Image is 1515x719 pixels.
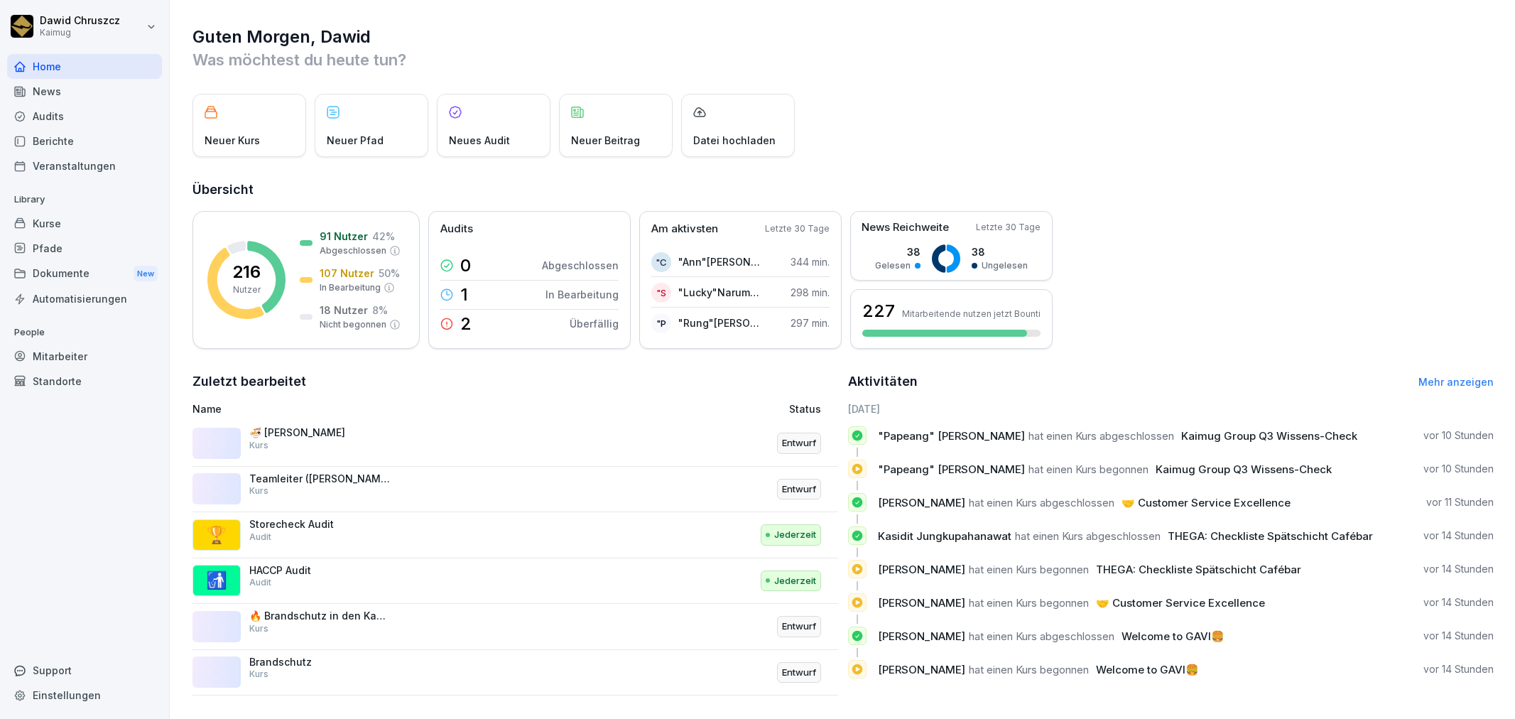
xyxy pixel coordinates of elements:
span: [PERSON_NAME] [878,496,965,509]
div: Dokumente [7,261,162,287]
span: hat einen Kurs abgeschlossen [1015,529,1161,543]
p: In Bearbeitung [545,287,619,302]
p: Kurs [249,668,268,681]
span: hat einen Kurs begonnen [969,596,1089,610]
a: Standorte [7,369,162,394]
p: vor 14 Stunden [1423,595,1494,610]
p: News Reichweite [862,220,949,236]
p: Storecheck Audit [249,518,391,531]
h2: Zuletzt bearbeitet [192,372,838,391]
span: [PERSON_NAME] [878,563,965,576]
p: Neuer Kurs [205,133,260,148]
p: vor 14 Stunden [1423,529,1494,543]
a: Mitarbeiter [7,344,162,369]
p: Neuer Beitrag [571,133,640,148]
div: New [134,266,158,282]
span: 🤝 Customer Service Excellence [1096,596,1265,610]
p: 50 % [379,266,400,281]
p: Name [192,401,600,416]
p: "Lucky"Narumon Sugdee [678,285,760,300]
h2: Übersicht [192,180,1494,200]
span: THEGA: Checkliste Spätschicht Cafébar [1168,529,1373,543]
a: Mehr anzeigen [1418,376,1494,388]
p: Kurs [249,439,268,452]
a: Home [7,54,162,79]
div: News [7,79,162,104]
h3: 227 [862,299,895,323]
p: Was möchtest du heute tun? [192,48,1494,71]
span: "Papeang" [PERSON_NAME] [878,429,1025,443]
p: Entwurf [782,620,816,634]
p: Nicht begonnen [320,318,386,331]
p: Kaimug [40,28,120,38]
p: People [7,321,162,344]
a: 🏆Storecheck AuditAuditJederzeit [192,512,838,558]
p: Mitarbeitende nutzen jetzt Bounti [902,308,1041,319]
p: vor 11 Stunden [1426,495,1494,509]
span: hat einen Kurs abgeschlossen [969,496,1114,509]
span: hat einen Kurs begonnen [1028,463,1149,476]
div: "P [651,313,671,333]
span: [PERSON_NAME] [878,663,965,676]
p: Teamleiter ([PERSON_NAME]) [249,472,391,485]
p: Kurs [249,485,268,497]
div: Support [7,658,162,683]
p: Audit [249,531,271,544]
span: Welcome to GAVI🍔​ [1122,629,1225,643]
p: 0 [460,257,471,274]
span: 🤝 Customer Service Excellence [1122,496,1291,509]
p: Nutzer [233,283,261,296]
p: Audits [440,221,473,237]
p: Entwurf [782,436,816,450]
p: 18 Nutzer [320,303,368,318]
div: Veranstaltungen [7,153,162,178]
a: Pfade [7,236,162,261]
p: 🏆 [206,522,227,548]
div: Kurse [7,211,162,236]
p: 🔥 Brandschutz in den Kantinen [249,610,391,622]
p: Neuer Pfad [327,133,384,148]
p: "Rung"[PERSON_NAME] [678,315,760,330]
p: Library [7,188,162,211]
p: Letzte 30 Tage [765,222,830,235]
p: 216 [232,264,261,281]
a: Berichte [7,129,162,153]
span: Kaimug Group Q3 Wissens-Check [1156,463,1332,476]
h6: [DATE] [848,401,1494,416]
p: Gelesen [875,259,911,272]
span: Kaimug Group Q3 Wissens-Check [1181,429,1357,443]
p: vor 14 Stunden [1423,562,1494,576]
p: 2 [460,315,472,333]
p: Am aktivsten [651,221,718,237]
div: "S [651,283,671,303]
p: vor 14 Stunden [1423,629,1494,643]
a: Audits [7,104,162,129]
a: 🔥 Brandschutz in den KantinenKursEntwurf [192,604,838,650]
span: hat einen Kurs abgeschlossen [1028,429,1174,443]
p: 38 [972,244,1028,259]
p: HACCP Audit [249,564,391,577]
p: In Bearbeitung [320,281,381,294]
a: Automatisierungen [7,286,162,311]
h2: Aktivitäten [848,372,918,391]
p: Status [789,401,821,416]
span: hat einen Kurs begonnen [969,563,1089,576]
span: Kasidit Jungkupahanawat [878,529,1011,543]
p: 1 [460,286,468,303]
p: vor 10 Stunden [1423,462,1494,476]
a: 🚮HACCP AuditAuditJederzeit [192,558,838,605]
p: "Ann"[PERSON_NAME] [678,254,760,269]
span: [PERSON_NAME] [878,596,965,610]
p: Jederzeit [774,528,816,542]
p: Datei hochladen [693,133,776,148]
p: Dawid Chruszcz [40,15,120,27]
p: 344 min. [791,254,830,269]
span: "Papeang" [PERSON_NAME] [878,463,1025,476]
a: 🍜 [PERSON_NAME]KursEntwurf [192,421,838,467]
a: Einstellungen [7,683,162,708]
p: 🍜 [PERSON_NAME] [249,426,391,439]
